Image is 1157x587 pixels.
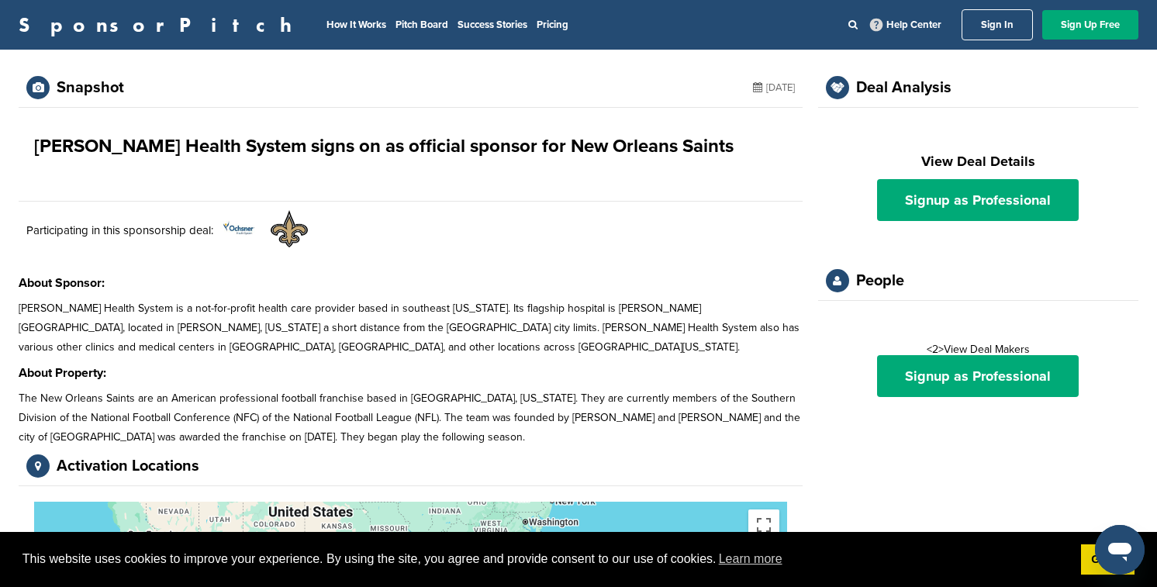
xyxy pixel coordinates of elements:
div: People [856,273,904,288]
p: Participating in this sponsorship deal: [26,221,213,240]
span: This website uses cookies to improve your experience. By using the site, you agree and provide co... [22,547,1069,571]
p: The New Orleans Saints are an American professional football franchise based in [GEOGRAPHIC_DATA]... [19,388,803,447]
div: <2>View Deal Makers [834,344,1123,397]
a: Pricing [537,19,568,31]
p: [PERSON_NAME] Health System is a not-for-profit health care provider based in southeast [US_STATE... [19,299,803,357]
a: Sign Up Free [1042,10,1138,40]
a: How It Works [326,19,386,31]
div: [DATE] [753,76,795,99]
div: Activation Locations [57,458,199,474]
h1: [PERSON_NAME] Health System signs on as official sponsor for New Orleans Saints [34,133,734,161]
h2: View Deal Details [834,151,1123,172]
a: Signup as Professional [877,355,1079,397]
a: Signup as Professional [877,179,1079,221]
img: Data [220,209,259,248]
a: Sign In [962,9,1033,40]
div: Snapshot [57,80,124,95]
img: Data?1415806189 [270,209,309,248]
a: Success Stories [458,19,527,31]
iframe: Button to launch messaging window [1095,525,1145,575]
a: learn more about cookies [717,547,785,571]
button: Toggle fullscreen view [748,509,779,540]
h3: About Property: [19,364,803,382]
a: SponsorPitch [19,15,302,35]
a: Pitch Board [395,19,448,31]
a: dismiss cookie message [1081,544,1135,575]
a: Help Center [867,16,945,34]
div: Deal Analysis [856,80,952,95]
h3: About Sponsor: [19,274,803,292]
